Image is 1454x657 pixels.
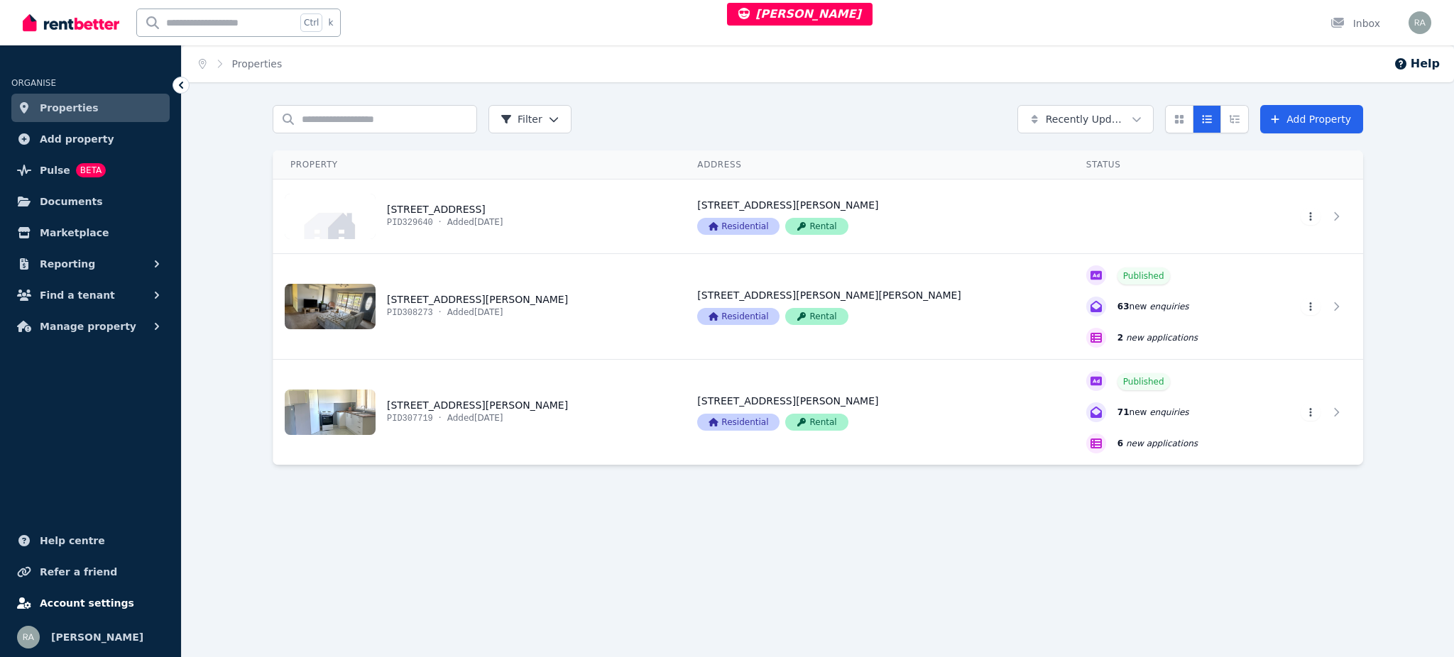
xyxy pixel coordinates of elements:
a: Refer a friend [11,558,170,586]
a: Account settings [11,589,170,617]
a: Add Property [1260,105,1363,133]
span: Find a tenant [40,287,115,304]
nav: Breadcrumb [182,45,299,82]
a: View details for 12 Virgillia Square, Corio [273,180,680,253]
span: Documents [40,193,103,210]
span: Pulse [40,162,70,179]
span: Reporting [40,255,95,272]
button: Compact list view [1193,105,1221,133]
a: View details for 12 Virgillia Square, Corio [1259,180,1363,253]
span: [PERSON_NAME] [738,7,861,21]
a: Add property [11,125,170,153]
img: Rochelle Alvarez [17,626,40,648]
span: Properties [40,99,99,116]
span: BETA [76,163,106,177]
span: Add property [40,131,114,148]
span: k [328,17,333,28]
button: More options [1301,208,1321,225]
a: Properties [11,94,170,122]
button: Expanded list view [1220,105,1249,133]
span: ORGANISE [11,78,56,88]
a: View details for 12 Virgillia Square, Corio [680,180,1068,253]
button: More options [1301,298,1321,315]
a: View details for 2 Grenfell Street, Forbes [680,360,1068,465]
div: Inbox [1330,16,1380,31]
span: Ctrl [300,13,322,32]
button: Reporting [11,250,170,278]
img: Rochelle Alvarez [1409,11,1431,34]
button: Help [1394,55,1440,72]
button: Recently Updated [1017,105,1154,133]
span: Marketplace [40,224,109,241]
img: RentBetter [23,12,119,33]
span: Recently Updated [1046,112,1126,126]
a: PulseBETA [11,156,170,184]
button: Card view [1165,105,1193,133]
a: Help centre [11,526,170,555]
div: View options [1165,105,1249,133]
button: Find a tenant [11,281,170,309]
span: [PERSON_NAME] [51,629,143,646]
a: View details for 12 Virgillia Square, Corio [1069,180,1259,253]
th: Status [1069,150,1259,180]
button: Filter [488,105,572,133]
a: View details for 2 Grenfell Street, Forbes [1069,360,1259,465]
span: Refer a friend [40,563,117,580]
span: Account settings [40,595,134,612]
span: Filter [501,112,542,126]
a: View details for 2 Grenfell Street, Forbes [1259,254,1363,359]
a: View details for 2 Grenfell Street, Forbes [1069,254,1259,359]
a: View details for 2 Grenfell Street, Forbes [273,254,680,359]
span: Manage property [40,318,136,335]
a: View details for 2 Grenfell Street, Forbes [680,254,1068,359]
th: Address [680,150,1068,180]
a: View details for 2 Grenfell Street, Forbes [273,360,680,465]
a: Properties [232,58,283,70]
button: Manage property [11,312,170,341]
a: Documents [11,187,170,216]
button: More options [1301,404,1321,421]
a: View details for 2 Grenfell Street, Forbes [1259,360,1363,465]
span: Help centre [40,532,105,549]
th: Property [273,150,681,180]
a: Marketplace [11,219,170,247]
